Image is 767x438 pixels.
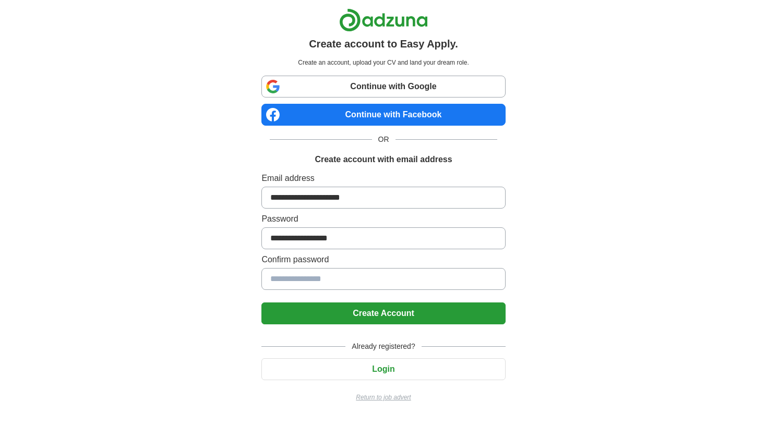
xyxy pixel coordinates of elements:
[372,134,396,145] span: OR
[261,253,505,266] label: Confirm password
[261,172,505,185] label: Email address
[261,213,505,225] label: Password
[339,8,428,32] img: Adzuna logo
[261,76,505,98] a: Continue with Google
[315,153,452,166] h1: Create account with email address
[263,58,503,67] p: Create an account, upload your CV and land your dream role.
[261,393,505,402] a: Return to job advert
[309,36,458,52] h1: Create account to Easy Apply.
[261,364,505,373] a: Login
[345,341,421,352] span: Already registered?
[261,104,505,126] a: Continue with Facebook
[261,302,505,324] button: Create Account
[261,358,505,380] button: Login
